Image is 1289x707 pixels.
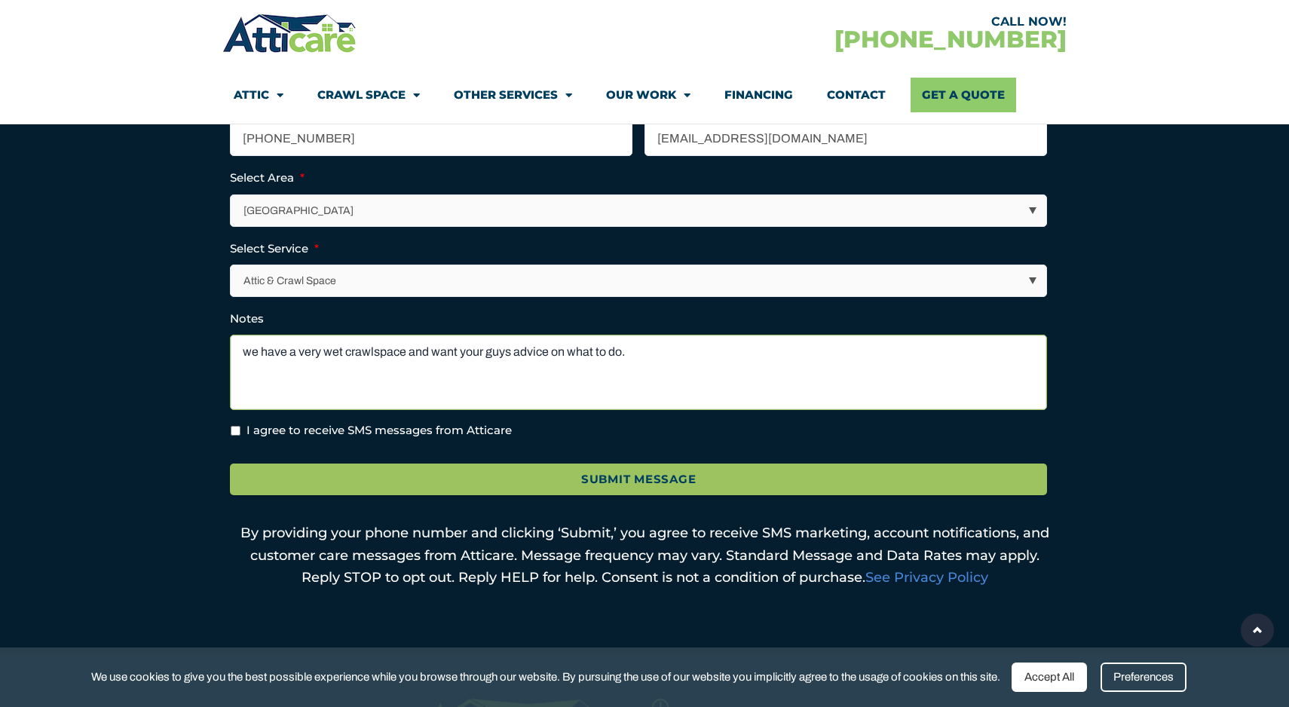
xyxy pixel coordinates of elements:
[246,422,512,439] label: I agree to receive SMS messages from Atticare
[1012,663,1087,692] div: Accept All
[644,16,1067,28] div: CALL NOW!
[230,522,1059,589] p: By providing your phone number and clicking ‘Submit,’ you agree to receive SMS marketing, account...
[911,78,1016,112] a: Get A Quote
[724,78,793,112] a: Financing
[230,170,305,185] label: Select Area
[230,464,1047,496] input: Submit Message
[230,241,319,256] label: Select Service
[827,78,886,112] a: Contact
[454,78,572,112] a: Other Services
[865,569,988,586] a: See Privacy Policy
[234,78,283,112] a: Attic
[606,78,690,112] a: Our Work
[234,78,1055,112] nav: Menu
[1101,663,1186,692] div: Preferences
[317,78,420,112] a: Crawl Space
[91,668,1000,687] span: We use cookies to give you the best possible experience while you browse through our website. By ...
[230,311,264,326] label: Notes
